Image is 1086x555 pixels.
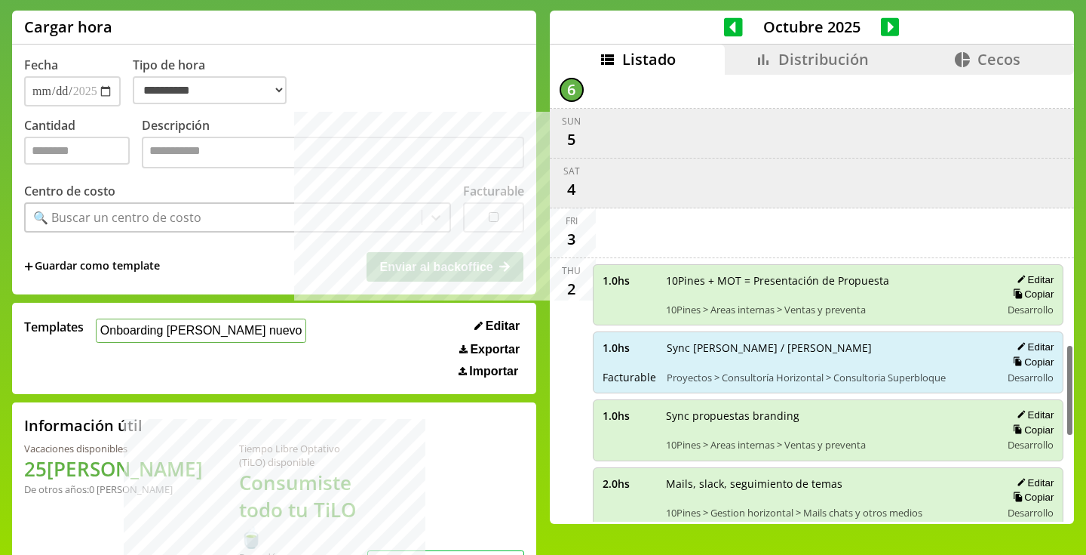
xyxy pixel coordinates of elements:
span: Sync propuestas branding [666,409,991,423]
div: 🔍 Buscar un centro de costo [33,209,201,226]
h1: Cargar hora [24,17,112,37]
div: De otros años: 0 [PERSON_NAME] [24,483,203,496]
button: Copiar [1008,356,1054,368]
div: 4 [560,177,584,202]
input: Cantidad [24,137,130,165]
button: Copiar [1008,288,1054,301]
div: Sat [563,165,580,177]
div: Fri [566,214,578,227]
span: Importar [469,365,518,378]
span: Distribución [778,49,869,69]
h1: 25 [PERSON_NAME] [24,455,203,483]
span: Templates [24,319,84,335]
div: Tiempo Libre Optativo (TiLO) disponible [239,442,367,469]
span: 2.0 hs [603,476,655,491]
button: Editar [1012,476,1054,489]
span: Desarrollo [1008,506,1054,520]
button: Editar [1012,341,1054,353]
div: 2 [560,277,584,301]
span: 1.0 hs [603,341,656,355]
span: Desarrollo [1008,303,1054,316]
span: Octubre 2025 [743,17,881,37]
span: Proyectos > Consultoría Horizontal > Consultoria Superbloque [667,371,991,384]
span: 10Pines > Areas internas > Ventas y preventa [666,303,991,316]
span: Exportar [470,343,520,356]
label: Tipo de hora [133,57,299,106]
span: Listado [622,49,676,69]
button: Exportar [455,342,524,357]
div: 6 [560,78,584,102]
textarea: Descripción [142,137,524,168]
span: Desarrollo [1008,438,1054,452]
span: Sync [PERSON_NAME] / [PERSON_NAME] [667,341,991,355]
button: Copiar [1008,424,1054,436]
span: 10Pines > Areas internas > Ventas y preventa [666,438,991,452]
span: Desarrollo [1008,371,1054,384]
label: Descripción [142,117,524,172]
select: Tipo de hora [133,76,287,104]
span: Editar [486,319,520,333]
span: +Guardar como template [24,258,160,275]
label: Cantidad [24,117,142,172]
span: 10Pines > Gestion horizontal > Mails chats y otros medios [666,506,991,520]
label: Facturable [463,183,524,199]
div: Thu [562,264,581,277]
button: Onboarding [PERSON_NAME] nuevo [96,319,306,342]
div: 3 [560,227,584,251]
label: Centro de costo [24,183,115,199]
div: Vacaciones disponibles [24,442,203,455]
div: scrollable content [550,75,1074,522]
span: Cecos [977,49,1020,69]
span: 1.0 hs [603,409,655,423]
div: 5 [560,128,584,152]
h2: Información útil [24,415,143,436]
span: + [24,258,33,275]
label: Fecha [24,57,58,73]
button: Copiar [1008,491,1054,504]
button: Editar [1012,273,1054,286]
span: 10Pines + MOT = Presentación de Propuesta [666,273,991,288]
div: Sun [562,115,581,128]
span: Mails, slack, seguimiento de temas [666,476,991,491]
h1: Consumiste todo tu TiLO 🍵 [239,469,367,550]
button: Editar [1012,409,1054,421]
span: Facturable [603,370,656,384]
span: 1.0 hs [603,273,655,288]
button: Editar [470,319,524,334]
